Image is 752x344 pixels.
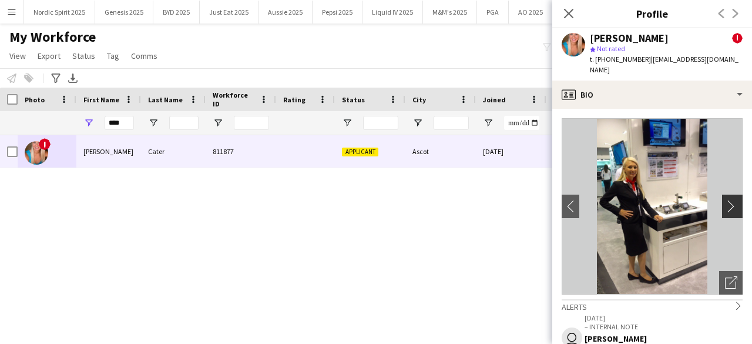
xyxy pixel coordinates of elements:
span: | [EMAIL_ADDRESS][DOMAIN_NAME] [590,55,738,74]
input: Last Name Filter Input [169,116,199,130]
span: Last Name [148,95,183,104]
div: 811877 [206,135,276,168]
img: Leslie A Cater [25,141,48,165]
span: t. [PHONE_NUMBER] [590,55,651,64]
button: Genesis 2025 [95,1,153,24]
button: Open Filter Menu [213,118,223,128]
div: Bio [552,81,752,109]
app-action-btn: Export XLSX [66,71,80,85]
input: Joined Filter Input [504,116,539,130]
a: Comms [126,48,162,64]
button: PGA [477,1,509,24]
button: Aussie 2025 [258,1,313,24]
span: ! [39,138,51,150]
span: Tag [107,51,119,61]
button: Open Filter Menu [412,118,423,128]
button: Liquid IV 2025 [362,1,423,24]
img: Crew avatar or photo [562,118,743,295]
span: Joined [483,95,506,104]
input: City Filter Input [434,116,469,130]
button: Open Filter Menu [148,118,159,128]
input: Status Filter Input [363,116,398,130]
div: Alerts [562,299,743,312]
button: BYD 2025 [153,1,200,24]
button: Pepsi 2025 [313,1,362,24]
span: Status [72,51,95,61]
button: Open Filter Menu [342,118,352,128]
button: Open Filter Menu [483,118,493,128]
span: View [9,51,26,61]
button: Open Filter Menu [83,118,94,128]
button: M&M's 2025 [423,1,477,24]
input: Workforce ID Filter Input [234,116,269,130]
div: [PERSON_NAME] [76,135,141,168]
a: Export [33,48,65,64]
span: Rating [283,95,305,104]
span: Applicant [342,148,378,156]
span: City [412,95,426,104]
span: ! [732,33,743,44]
div: [PERSON_NAME] [590,33,669,44]
span: Photo [25,95,45,104]
button: Just Eat 2025 [200,1,258,24]
input: First Name Filter Input [105,116,134,130]
span: Workforce ID [213,91,255,108]
button: AO 2025 [509,1,553,24]
button: Nordic Spirit 2025 [24,1,95,24]
a: View [5,48,31,64]
span: Comms [131,51,157,61]
span: Status [342,95,365,104]
p: – INTERNAL NOTE [585,322,743,331]
app-action-btn: Advanced filters [49,71,63,85]
div: Open photos pop-in [719,271,743,295]
a: Status [68,48,100,64]
p: [DATE] [585,313,743,322]
span: My Workforce [9,28,96,46]
h3: Profile [552,6,752,21]
div: [DATE] [476,135,546,168]
a: Tag [102,48,124,64]
span: Not rated [597,44,625,53]
div: Cater [141,135,206,168]
span: Export [38,51,61,61]
span: First Name [83,95,119,104]
div: [PERSON_NAME] [585,333,743,344]
div: Ascot [405,135,476,168]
